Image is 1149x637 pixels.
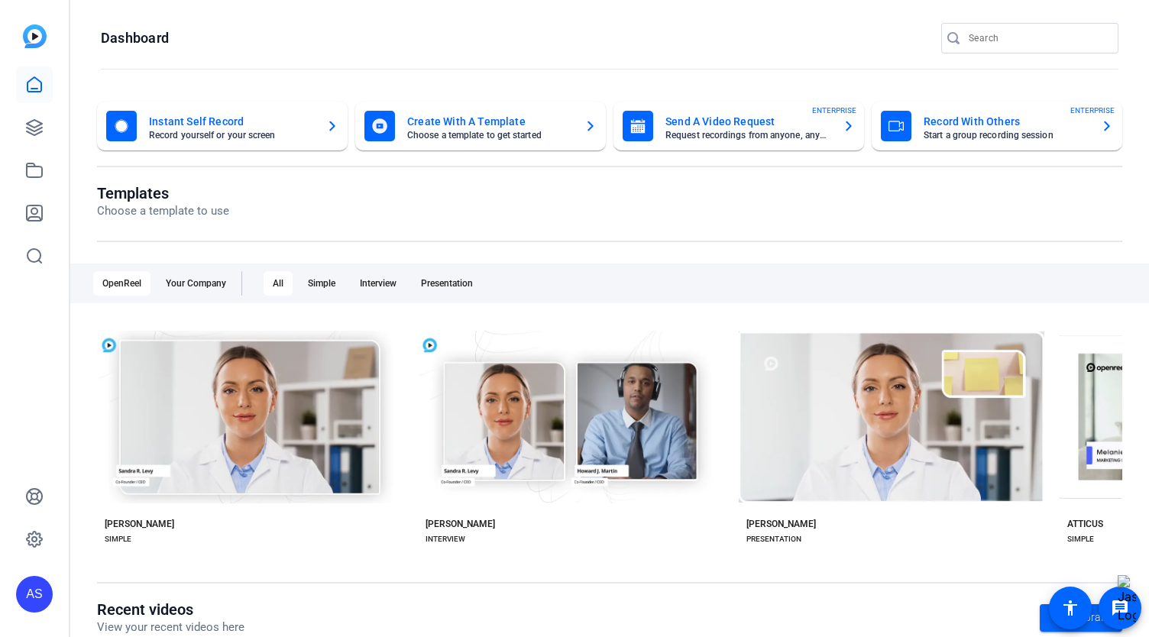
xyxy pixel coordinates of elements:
[426,533,465,545] div: INTERVIEW
[97,600,244,619] h1: Recent videos
[872,102,1122,150] button: Record With OthersStart a group recording sessionENTERPRISE
[97,202,229,220] p: Choose a template to use
[105,533,131,545] div: SIMPLE
[812,105,856,116] span: ENTERPRISE
[351,271,406,296] div: Interview
[264,271,293,296] div: All
[149,131,314,140] mat-card-subtitle: Record yourself or your screen
[1070,105,1115,116] span: ENTERPRISE
[1111,599,1129,617] mat-icon: message
[1067,533,1094,545] div: SIMPLE
[1061,599,1079,617] mat-icon: accessibility
[23,24,47,48] img: blue-gradient.svg
[924,112,1089,131] mat-card-title: Record With Others
[407,112,572,131] mat-card-title: Create With A Template
[969,29,1106,47] input: Search
[426,518,495,530] div: [PERSON_NAME]
[1067,518,1103,530] div: ATTICUS
[101,29,169,47] h1: Dashboard
[665,131,830,140] mat-card-subtitle: Request recordings from anyone, anywhere
[355,102,606,150] button: Create With A TemplateChoose a template to get started
[93,271,151,296] div: OpenReel
[924,131,1089,140] mat-card-subtitle: Start a group recording session
[97,619,244,636] p: View your recent videos here
[97,184,229,202] h1: Templates
[16,576,53,613] div: AS
[105,518,174,530] div: [PERSON_NAME]
[149,112,314,131] mat-card-title: Instant Self Record
[746,533,801,545] div: PRESENTATION
[1040,604,1122,632] a: Go to library
[746,518,816,530] div: [PERSON_NAME]
[299,271,345,296] div: Simple
[412,271,482,296] div: Presentation
[613,102,864,150] button: Send A Video RequestRequest recordings from anyone, anywhereENTERPRISE
[97,102,348,150] button: Instant Self RecordRecord yourself or your screen
[407,131,572,140] mat-card-subtitle: Choose a template to get started
[665,112,830,131] mat-card-title: Send A Video Request
[157,271,235,296] div: Your Company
